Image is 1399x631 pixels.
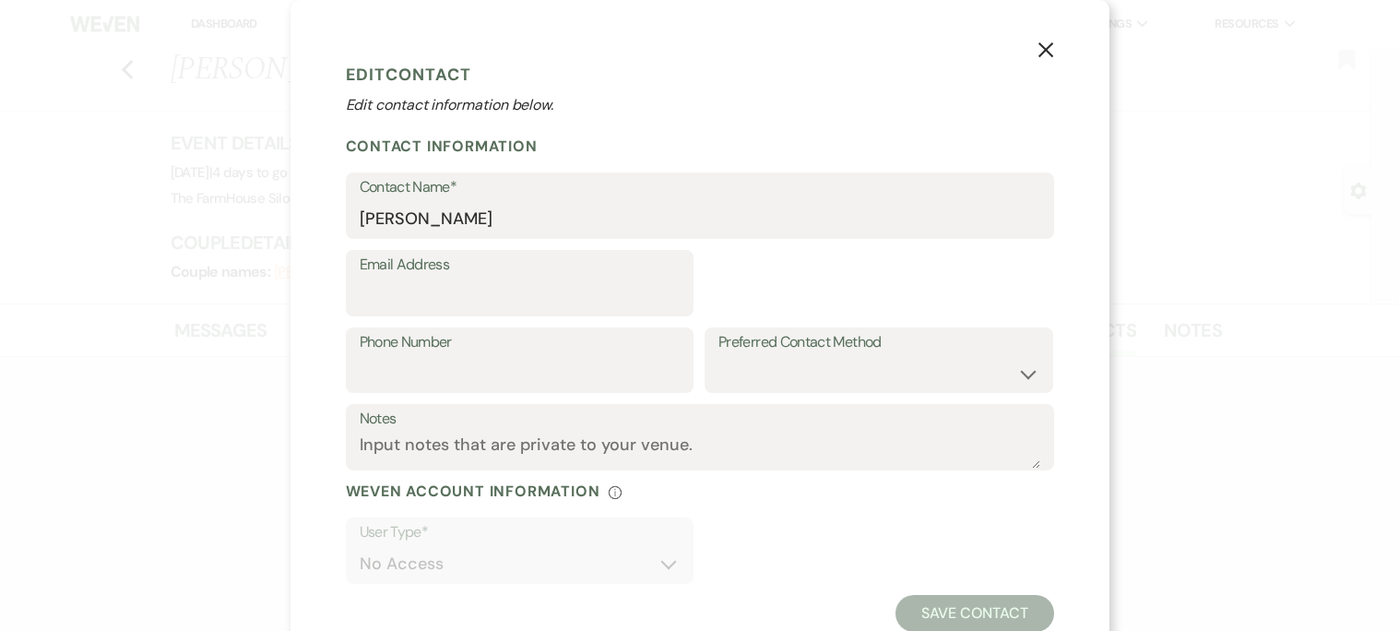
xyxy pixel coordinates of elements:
input: First and Last Name [360,201,1040,237]
p: Edit contact information below. [346,94,1054,116]
h2: Contact Information [346,137,1054,156]
label: Contact Name* [360,174,1040,201]
div: Weven Account Information [346,482,1054,501]
label: User Type* [360,519,681,546]
h1: Edit Contact [346,61,1054,89]
label: Notes [360,406,1040,433]
label: Phone Number [360,329,681,356]
label: Email Address [360,252,681,279]
label: Preferred Contact Method [718,329,1039,356]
